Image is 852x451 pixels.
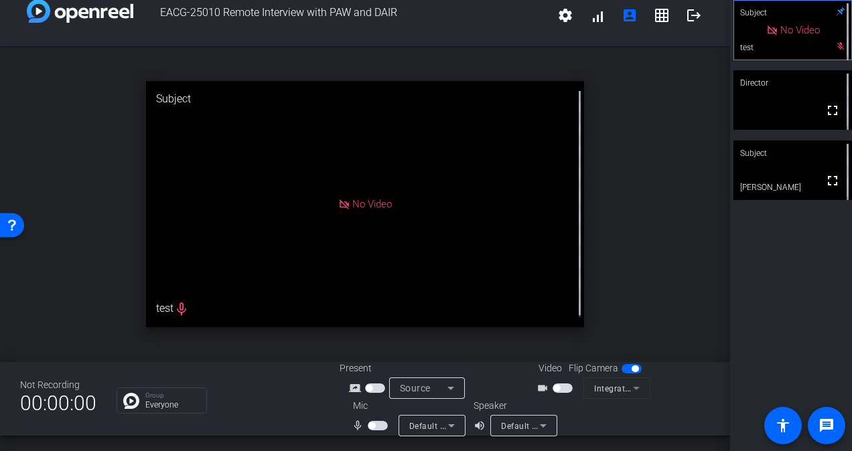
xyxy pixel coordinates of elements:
[686,7,702,23] mat-icon: logout
[733,70,852,96] div: Director
[145,401,200,409] p: Everyone
[474,399,554,413] div: Speaker
[775,418,791,434] mat-icon: accessibility
[780,24,820,36] span: No Video
[825,102,841,118] mat-icon: fullscreen
[340,361,474,375] div: Present
[400,383,431,393] span: Source
[474,418,490,434] mat-icon: volume_up
[146,81,584,117] div: Subject
[352,198,392,210] span: No Video
[569,361,618,375] span: Flip Camera
[825,173,841,189] mat-icon: fullscreen
[501,420,655,431] span: Default - Speakers (3- Realtek(R) Audio)
[123,393,139,409] img: Chat Icon
[557,7,573,23] mat-icon: settings
[819,418,835,434] mat-icon: message
[654,7,670,23] mat-icon: grid_on
[537,380,553,396] mat-icon: videocam_outline
[20,378,96,392] div: Not Recording
[340,399,474,413] div: Mic
[733,141,852,166] div: Subject
[622,7,638,23] mat-icon: account_box
[352,418,368,434] mat-icon: mic_none
[145,392,200,399] p: Group
[20,387,96,420] span: 00:00:00
[409,420,752,431] span: Default - Microphone Array (3- Intel® Smart Sound Technology for Digital Microphones)
[349,380,365,396] mat-icon: screen_share_outline
[539,361,562,375] span: Video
